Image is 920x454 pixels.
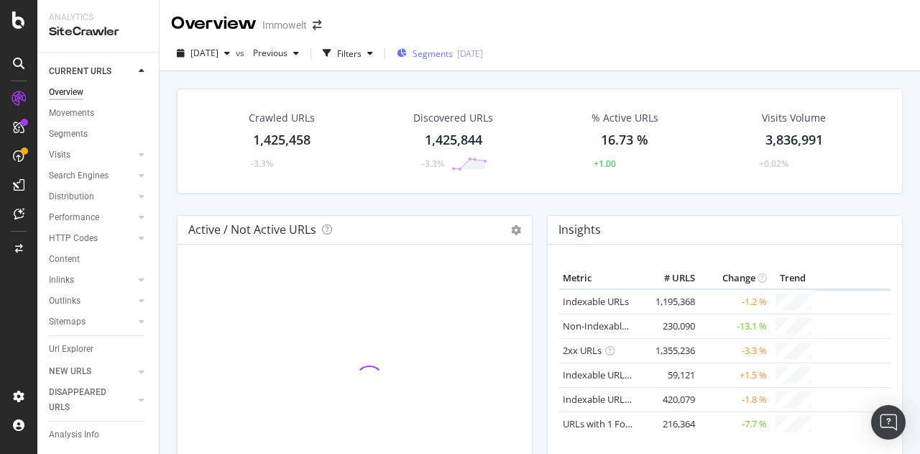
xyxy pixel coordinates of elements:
div: Movements [49,106,94,121]
div: -3.3% [251,158,273,170]
div: Outlinks [49,294,80,309]
td: -7.7 % [699,412,770,436]
a: Performance [49,210,134,225]
div: Performance [49,210,99,225]
td: -3.3 % [699,338,770,363]
td: -13.1 % [699,314,770,338]
span: Segments [413,47,453,60]
a: Inlinks [49,273,134,288]
a: Movements [49,106,149,121]
div: SiteCrawler [49,24,147,40]
div: arrow-right-arrow-left [313,20,321,30]
a: URLs with 1 Follow Inlink [563,417,668,430]
a: Distribution [49,189,134,204]
div: Distribution [49,189,94,204]
a: Indexable URLs with Bad Description [563,393,719,406]
a: Overview [49,85,149,100]
a: 2xx URLs [563,344,602,357]
td: 1,355,236 [641,338,699,363]
a: HTTP Codes [49,231,134,246]
td: 59,121 [641,363,699,387]
button: Segments[DATE] [391,42,489,65]
div: DISAPPEARED URLS [49,385,121,415]
div: Immowelt [262,18,307,32]
a: Outlinks [49,294,134,309]
div: Crawled URLs [249,111,315,125]
a: Content [49,252,149,267]
td: 1,195,368 [641,289,699,314]
div: -3.3% [422,158,444,170]
div: Filters [337,47,362,60]
span: Previous [247,47,287,59]
a: Search Engines [49,168,134,183]
td: 420,079 [641,387,699,412]
td: +1.5 % [699,363,770,387]
div: Discovered URLs [413,111,493,125]
td: -1.2 % [699,289,770,314]
div: [DATE] [457,47,483,60]
span: 2025 Aug. 15th [190,47,218,59]
button: [DATE] [171,42,236,65]
div: +1.00 [594,158,616,170]
div: Analysis Info [49,427,99,442]
div: % Active URLs [592,111,658,125]
div: Overview [49,85,83,100]
div: 16.73 % [601,131,648,150]
th: Trend [770,268,815,289]
i: Options [511,225,521,235]
div: Url Explorer [49,342,93,357]
div: HTTP Codes [49,231,98,246]
a: Non-Indexable URLs [563,319,650,332]
a: Analysis Info [49,427,149,442]
a: Indexable URLs [563,295,629,308]
td: -1.8 % [699,387,770,412]
button: Previous [247,42,305,65]
a: Sitemaps [49,314,134,330]
h4: Active / Not Active URLs [188,220,316,240]
div: Content [49,252,80,267]
div: Overview [171,12,257,36]
div: 1,425,458 [253,131,310,150]
div: Sitemaps [49,314,86,330]
div: Inlinks [49,273,74,288]
span: vs [236,47,247,59]
th: # URLS [641,268,699,289]
div: +0.02% [759,158,788,170]
div: Visits [49,147,70,163]
div: 3,836,991 [765,131,823,150]
td: 216,364 [641,412,699,436]
a: DISAPPEARED URLS [49,385,134,415]
a: Visits [49,147,134,163]
a: Url Explorer [49,342,149,357]
div: NEW URLS [49,364,91,379]
button: Filters [317,42,379,65]
th: Metric [559,268,641,289]
td: 230,090 [641,314,699,338]
a: Indexable URLs with Bad H1 [563,368,683,381]
div: Analytics [49,12,147,24]
h4: Insights [558,220,601,240]
a: CURRENT URLS [49,64,134,79]
div: Segments [49,127,88,142]
a: Segments [49,127,149,142]
div: Search Engines [49,168,109,183]
div: 1,425,844 [425,131,482,150]
div: Open Intercom Messenger [871,405,906,440]
div: CURRENT URLS [49,64,111,79]
a: NEW URLS [49,364,134,379]
div: Visits Volume [762,111,826,125]
th: Change [699,268,770,289]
